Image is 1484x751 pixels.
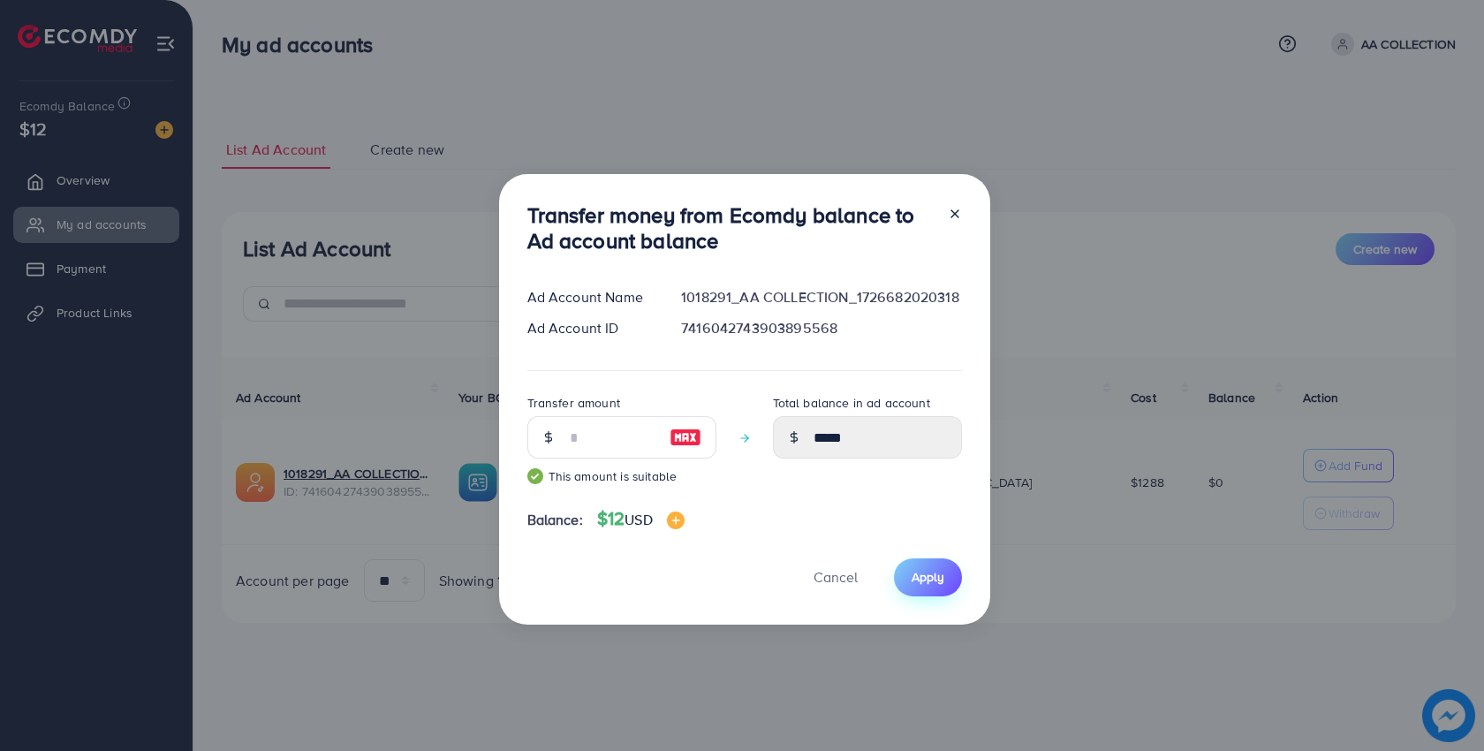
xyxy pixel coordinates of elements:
[670,427,701,448] img: image
[597,508,685,530] h4: $12
[894,558,962,596] button: Apply
[527,468,543,484] img: guide
[814,567,858,587] span: Cancel
[513,318,668,338] div: Ad Account ID
[667,318,975,338] div: 7416042743903895568
[625,510,652,529] span: USD
[773,394,930,412] label: Total balance in ad account
[527,467,716,485] small: This amount is suitable
[527,394,620,412] label: Transfer amount
[791,558,880,596] button: Cancel
[527,510,583,530] span: Balance:
[667,287,975,307] div: 1018291_AA COLLECTION_1726682020318
[513,287,668,307] div: Ad Account Name
[667,512,685,529] img: image
[527,202,934,254] h3: Transfer money from Ecomdy balance to Ad account balance
[912,568,944,586] span: Apply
